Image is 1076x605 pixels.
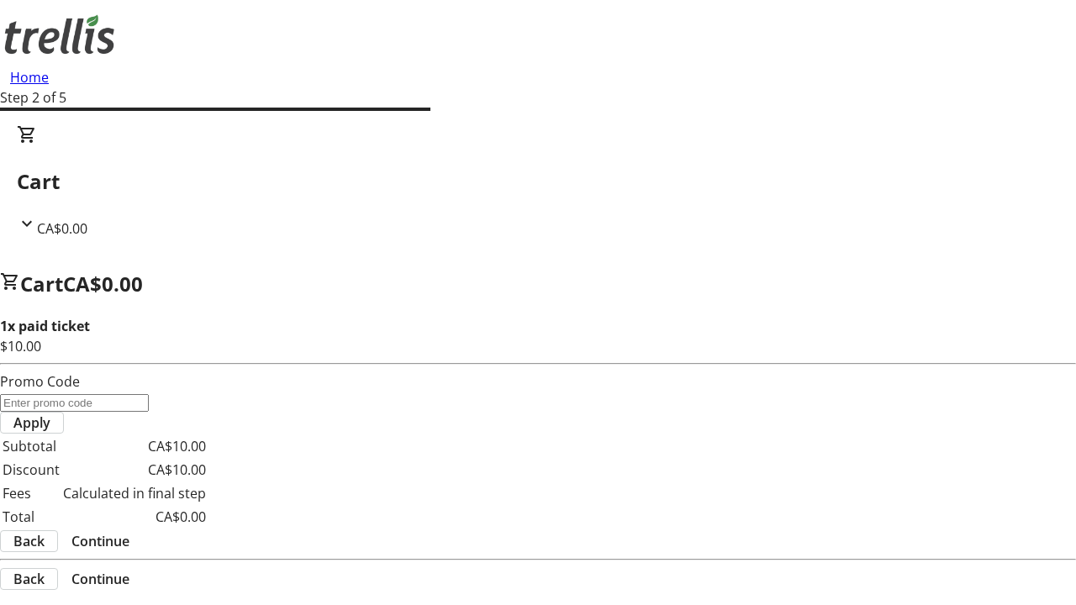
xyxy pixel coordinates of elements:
[17,166,1059,197] h2: Cart
[17,124,1059,239] div: CartCA$0.00
[37,219,87,238] span: CA$0.00
[71,569,129,589] span: Continue
[13,413,50,433] span: Apply
[62,459,207,481] td: CA$10.00
[62,506,207,528] td: CA$0.00
[13,531,45,551] span: Back
[2,459,61,481] td: Discount
[71,531,129,551] span: Continue
[58,531,143,551] button: Continue
[63,270,143,297] span: CA$0.00
[58,569,143,589] button: Continue
[2,482,61,504] td: Fees
[20,270,63,297] span: Cart
[62,435,207,457] td: CA$10.00
[13,569,45,589] span: Back
[62,482,207,504] td: Calculated in final step
[2,506,61,528] td: Total
[2,435,61,457] td: Subtotal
